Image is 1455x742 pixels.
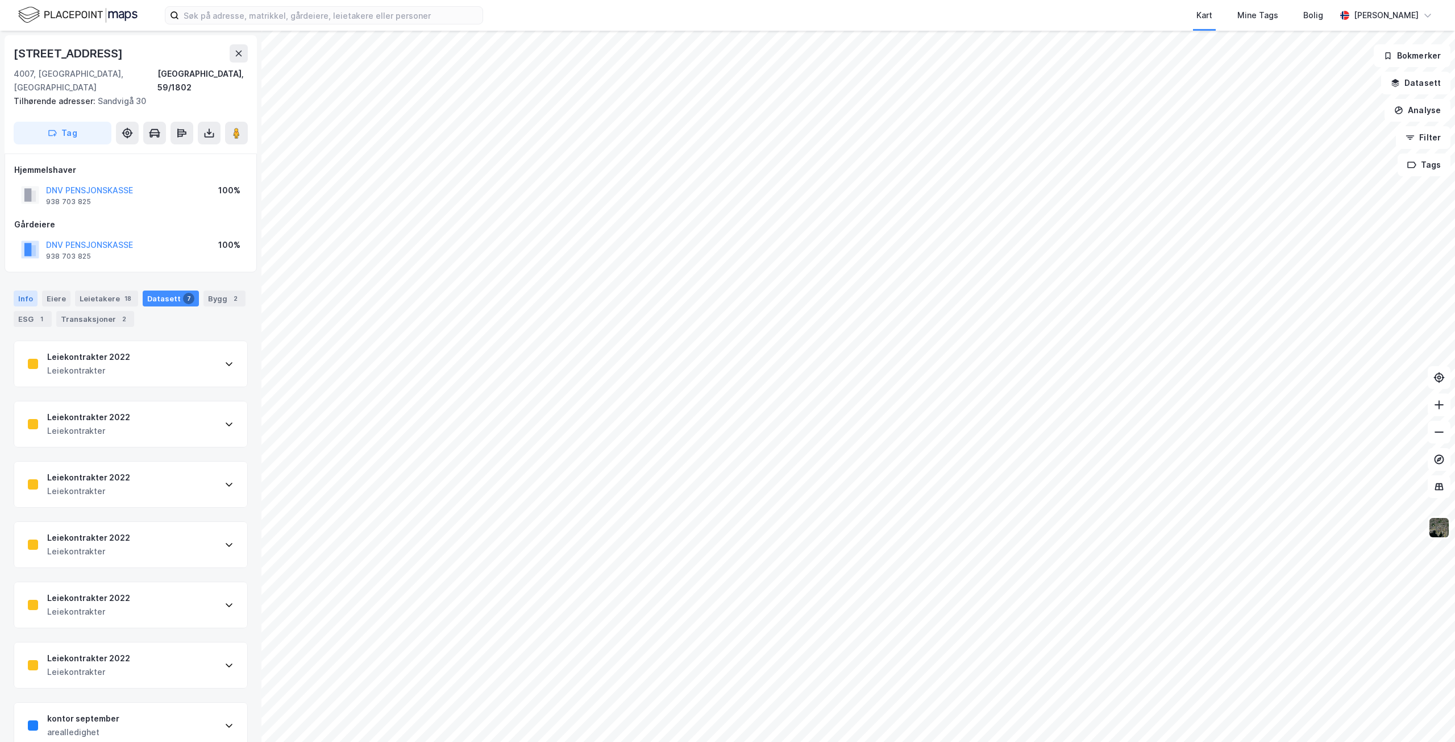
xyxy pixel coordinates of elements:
[14,122,111,144] button: Tag
[14,67,157,94] div: 4007, [GEOGRAPHIC_DATA], [GEOGRAPHIC_DATA]
[14,44,125,63] div: [STREET_ADDRESS]
[1385,99,1450,122] button: Analyse
[122,293,134,304] div: 18
[143,291,199,306] div: Datasett
[1428,517,1450,538] img: 9k=
[14,291,38,306] div: Info
[47,411,130,424] div: Leiekontrakter 2022
[1374,44,1450,67] button: Bokmerker
[14,311,52,327] div: ESG
[14,94,239,108] div: Sandvigå 30
[47,591,130,605] div: Leiekontrakter 2022
[183,293,194,304] div: 7
[18,5,138,25] img: logo.f888ab2527a4732fd821a326f86c7f29.svg
[14,218,247,231] div: Gårdeiere
[230,293,241,304] div: 2
[1303,9,1323,22] div: Bolig
[47,424,130,438] div: Leiekontrakter
[1196,9,1212,22] div: Kart
[46,197,91,206] div: 938 703 825
[14,96,98,106] span: Tilhørende adresser:
[1237,9,1278,22] div: Mine Tags
[47,652,130,665] div: Leiekontrakter 2022
[42,291,70,306] div: Eiere
[47,471,130,484] div: Leiekontrakter 2022
[1398,687,1455,742] iframe: Chat Widget
[1396,126,1450,149] button: Filter
[75,291,138,306] div: Leietakere
[1398,154,1450,176] button: Tags
[218,184,240,197] div: 100%
[157,67,248,94] div: [GEOGRAPHIC_DATA], 59/1802
[47,605,130,619] div: Leiekontrakter
[47,712,119,726] div: kontor september
[47,665,130,679] div: Leiekontrakter
[36,313,47,325] div: 1
[56,311,134,327] div: Transaksjoner
[203,291,246,306] div: Bygg
[47,545,130,558] div: Leiekontrakter
[1354,9,1419,22] div: [PERSON_NAME]
[1381,72,1450,94] button: Datasett
[47,364,130,378] div: Leiekontrakter
[179,7,483,24] input: Søk på adresse, matrikkel, gårdeiere, leietakere eller personer
[14,163,247,177] div: Hjemmelshaver
[1398,687,1455,742] div: Kontrollprogram for chat
[47,350,130,364] div: Leiekontrakter 2022
[218,238,240,252] div: 100%
[46,252,91,261] div: 938 703 825
[47,531,130,545] div: Leiekontrakter 2022
[118,313,130,325] div: 2
[47,726,119,739] div: arealledighet
[47,484,130,498] div: Leiekontrakter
